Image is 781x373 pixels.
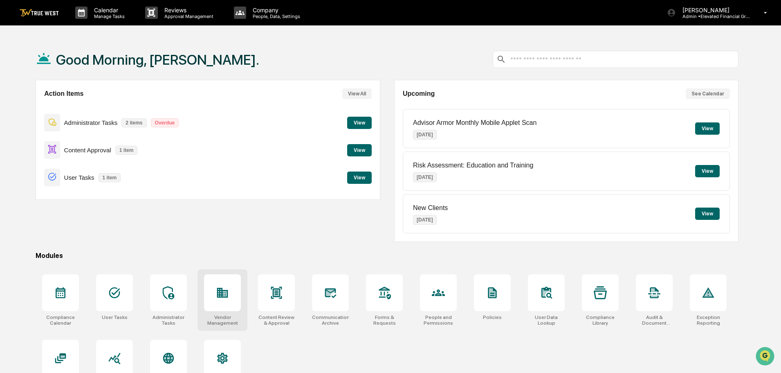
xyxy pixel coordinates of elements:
button: View [695,122,720,135]
a: Powered byPylon [58,203,99,209]
p: Risk Assessment: Education and Training [413,162,533,169]
p: Manage Tasks [88,14,129,19]
div: Compliance Calendar [42,314,79,326]
span: [PERSON_NAME] [25,133,66,140]
div: Audit & Document Logs [636,314,673,326]
span: • [68,133,71,140]
p: Content Approval [64,147,111,154]
img: 1746055101610-c473b297-6a78-478c-a979-82029cc54cd1 [8,63,23,77]
span: • [68,111,71,118]
p: User Tasks [64,174,94,181]
span: Attestations [67,167,101,176]
div: Policies [483,314,502,320]
p: People, Data, Settings [246,14,304,19]
div: Compliance Library [582,314,619,326]
button: See all [127,89,149,99]
span: Pylon [81,203,99,209]
div: 🖐️ [8,168,15,175]
img: Tammy Steffen [8,104,21,117]
h2: Upcoming [403,90,435,97]
img: Tammy Steffen [8,126,21,139]
div: Content Review & Approval [258,314,295,326]
div: Communications Archive [312,314,349,326]
div: User Data Lookup [528,314,565,326]
span: [DATE] [72,111,89,118]
span: [DATE] [72,133,89,140]
p: [DATE] [413,215,437,225]
img: 8933085812038_c878075ebb4cc5468115_72.jpg [17,63,32,77]
img: logo [20,9,59,17]
p: How can we help? [8,17,149,30]
button: See Calendar [686,88,730,99]
p: Admin • Elevated Financial Group [676,14,752,19]
p: Calendar [88,7,129,14]
p: Company [246,7,304,14]
p: Overdue [151,118,179,127]
a: View [347,173,372,181]
div: Vendor Management [204,314,241,326]
a: 🖐️Preclearance [5,164,56,179]
iframe: Open customer support [755,346,777,368]
a: 🗄️Attestations [56,164,105,179]
p: Reviews [158,7,218,14]
p: 1 item [115,146,138,155]
div: 🗄️ [59,168,66,175]
p: [PERSON_NAME] [676,7,752,14]
a: View [347,146,372,154]
button: View [347,172,372,184]
div: Forms & Requests [366,314,403,326]
p: [DATE] [413,172,437,182]
div: Modules [36,252,738,260]
span: [PERSON_NAME] [25,111,66,118]
button: View [695,208,720,220]
div: Administrator Tasks [150,314,187,326]
a: 🔎Data Lookup [5,180,55,194]
button: View [347,144,372,156]
p: Advisor Armor Monthly Mobile Applet Scan [413,119,536,127]
div: 🔎 [8,184,15,190]
p: New Clients [413,204,448,212]
h1: Good Morning, [PERSON_NAME]. [56,52,259,68]
span: Data Lookup [16,183,52,191]
span: Preclearance [16,167,53,176]
div: We're available if you need us! [37,71,112,77]
div: Start new chat [37,63,134,71]
button: View All [342,88,372,99]
h2: Action Items [44,90,83,97]
button: Start new chat [139,65,149,75]
button: View [347,117,372,129]
p: [DATE] [413,130,437,140]
p: Approval Management [158,14,218,19]
a: View [347,118,372,126]
div: User Tasks [102,314,128,320]
p: Administrator Tasks [64,119,118,126]
button: View [695,165,720,177]
div: Exception Reporting [690,314,727,326]
div: Past conversations [8,91,55,97]
p: 2 items [121,118,146,127]
div: People and Permissions [420,314,457,326]
p: 1 item [99,173,121,182]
